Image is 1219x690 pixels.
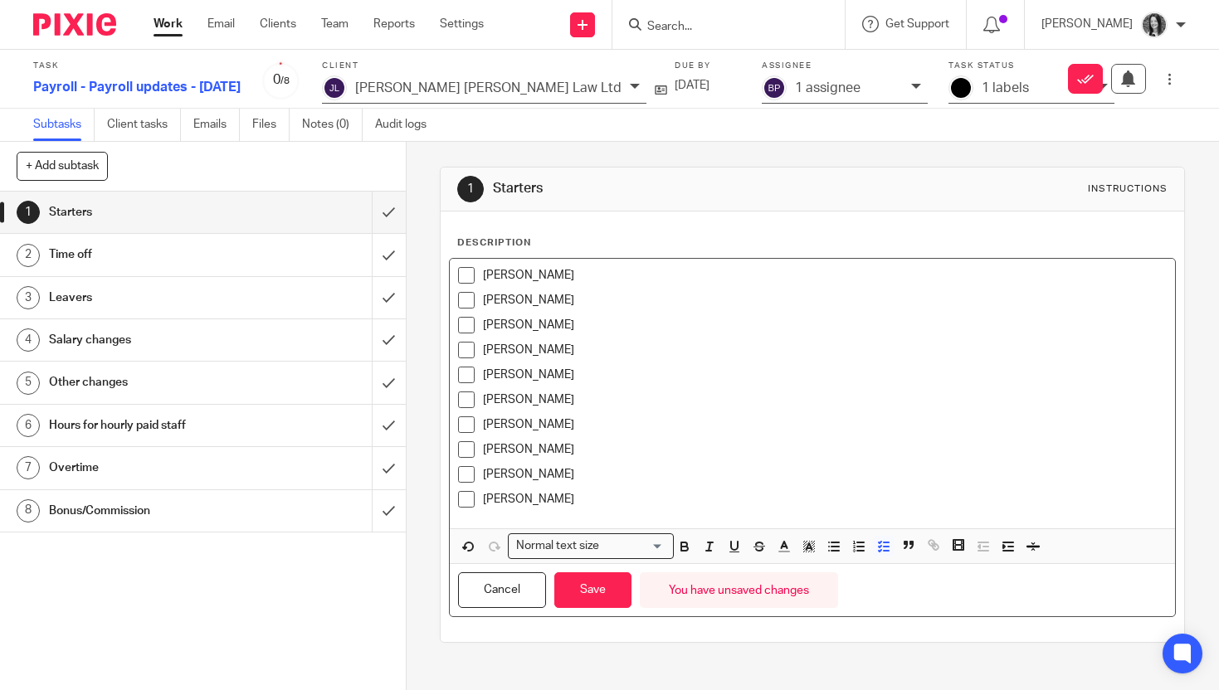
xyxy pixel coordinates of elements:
[554,572,631,608] button: Save
[457,176,484,202] div: 1
[483,416,1167,433] p: [PERSON_NAME]
[17,286,40,309] div: 3
[795,80,861,95] p: 1 assignee
[604,537,664,555] input: Search for option
[252,109,290,141] a: Files
[640,572,838,608] div: You have unsaved changes
[17,328,40,352] div: 4
[373,16,415,32] a: Reports
[302,109,363,141] a: Notes (0)
[675,61,741,71] label: Due by
[646,20,795,35] input: Search
[17,244,40,267] div: 2
[154,16,183,32] a: Work
[508,533,674,559] div: Search for option
[280,76,290,85] small: /8
[17,414,40,437] div: 6
[483,267,1167,284] p: [PERSON_NAME]
[493,180,848,197] h1: Starters
[49,455,253,480] h1: Overtime
[17,372,40,395] div: 5
[17,456,40,479] div: 7
[17,152,108,180] button: + Add subtask
[49,200,253,225] h1: Starters
[483,466,1167,483] p: [PERSON_NAME]
[49,285,253,310] h1: Leavers
[355,80,622,95] p: [PERSON_NAME] [PERSON_NAME] Law Ltd
[457,236,531,250] p: Description
[207,16,235,32] a: Email
[675,80,709,91] span: [DATE]
[49,242,253,267] h1: Time off
[948,61,1114,71] label: Task status
[49,498,253,523] h1: Bonus/Commission
[885,18,949,30] span: Get Support
[483,342,1167,358] p: [PERSON_NAME]
[762,75,787,100] img: svg%3E
[982,80,1029,95] p: 1 labels
[483,491,1167,508] p: [PERSON_NAME]
[1041,16,1133,32] p: [PERSON_NAME]
[1141,12,1168,38] img: brodie%203%20small.jpg
[33,13,116,36] img: Pixie
[49,370,253,395] h1: Other changes
[458,572,546,608] button: Cancel
[483,367,1167,383] p: [PERSON_NAME]
[440,16,484,32] a: Settings
[49,413,253,438] h1: Hours for hourly paid staff
[49,328,253,352] h1: Salary changes
[483,317,1167,333] p: [PERSON_NAME]
[322,61,654,71] label: Client
[17,499,40,522] div: 8
[512,537,602,555] span: Normal text size
[483,391,1167,408] p: [PERSON_NAME]
[483,441,1167,458] p: [PERSON_NAME]
[17,201,40,224] div: 1
[193,109,240,141] a: Emails
[321,16,349,32] a: Team
[33,109,95,141] a: Subtasks
[762,61,928,71] label: Assignee
[33,61,241,71] label: Task
[322,75,347,100] img: svg%3E
[261,70,301,90] div: 0
[483,292,1167,309] p: [PERSON_NAME]
[107,109,181,141] a: Client tasks
[375,109,439,141] a: Audit logs
[1088,182,1168,196] div: Instructions
[260,16,296,32] a: Clients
